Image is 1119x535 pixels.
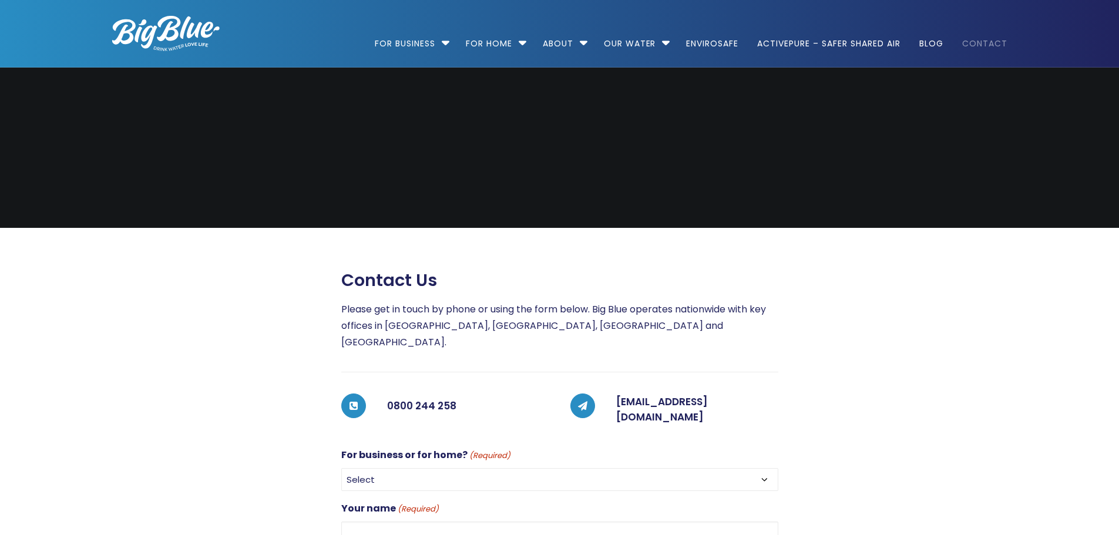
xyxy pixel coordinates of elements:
[468,449,510,463] span: (Required)
[341,447,510,463] label: For business or for home?
[396,503,439,516] span: (Required)
[341,500,439,517] label: Your name
[387,395,549,418] h5: 0800 244 258
[341,301,778,351] p: Please get in touch by phone or using the form below. Big Blue operates nationwide with key offic...
[112,16,220,51] img: logo
[341,270,437,291] span: Contact us
[616,395,708,424] a: [EMAIL_ADDRESS][DOMAIN_NAME]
